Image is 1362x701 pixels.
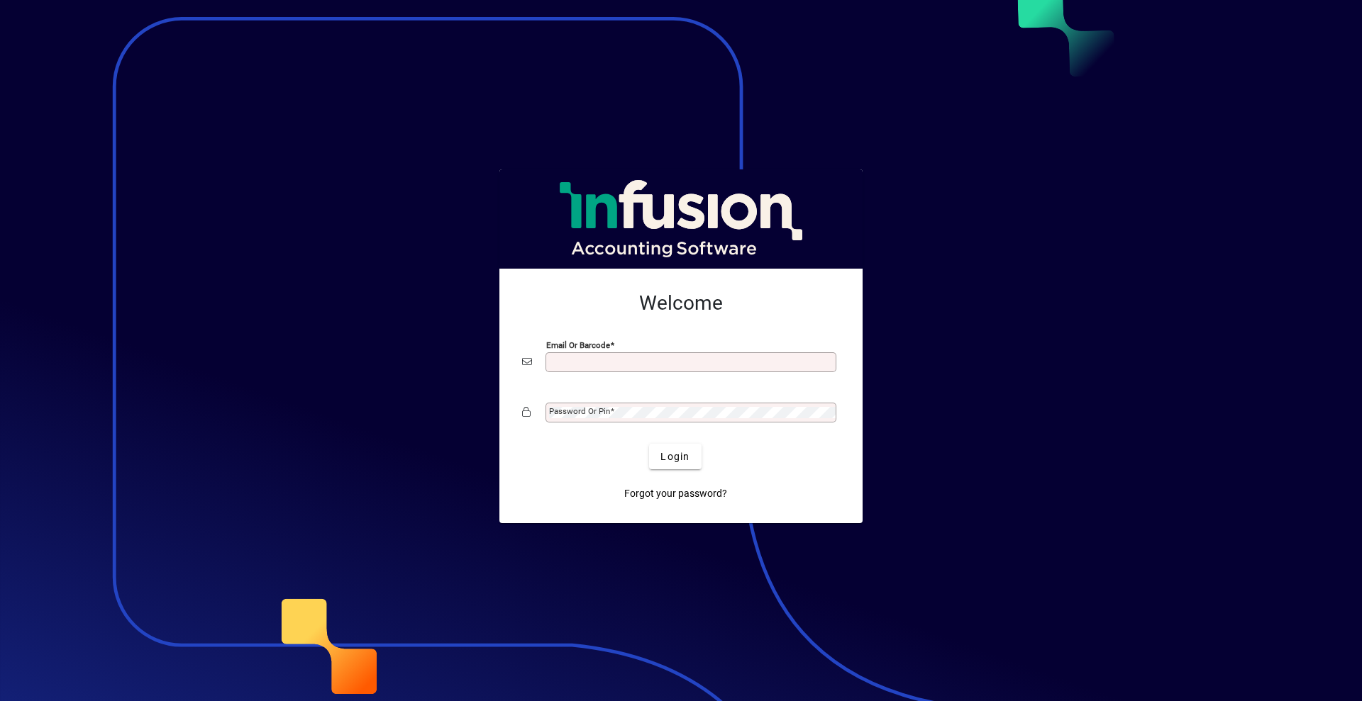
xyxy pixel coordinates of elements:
[619,481,733,506] a: Forgot your password?
[546,340,610,350] mat-label: Email or Barcode
[624,486,727,501] span: Forgot your password?
[549,406,610,416] mat-label: Password or Pin
[660,449,690,464] span: Login
[522,291,840,315] h2: Welcome
[649,444,701,469] button: Login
